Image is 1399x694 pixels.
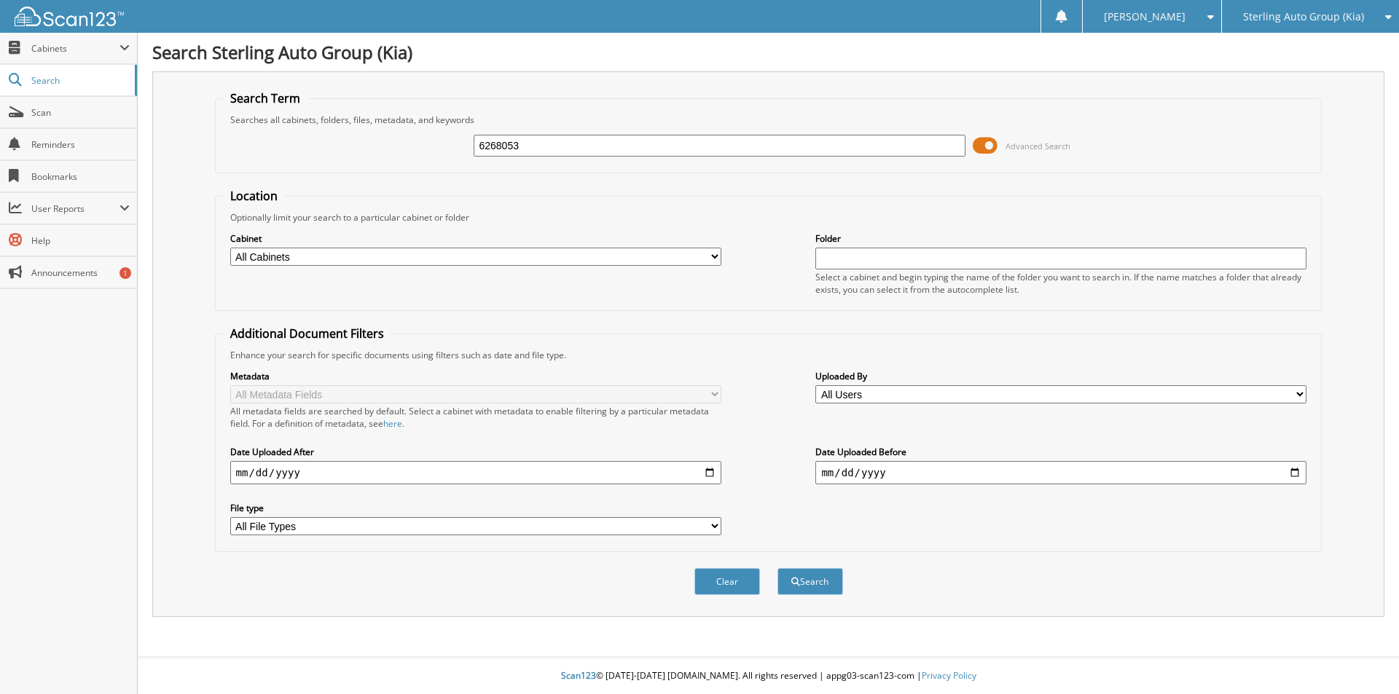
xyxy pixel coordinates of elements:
[815,446,1306,458] label: Date Uploaded Before
[694,568,760,595] button: Clear
[1006,141,1070,151] span: Advanced Search
[561,669,596,682] span: Scan123
[1104,12,1186,21] span: [PERSON_NAME]
[119,267,131,279] div: 1
[223,114,1314,126] div: Searches all cabinets, folders, files, metadata, and keywords
[31,106,130,119] span: Scan
[230,232,721,245] label: Cabinet
[31,170,130,183] span: Bookmarks
[152,40,1384,64] h1: Search Sterling Auto Group (Kia)
[815,271,1306,296] div: Select a cabinet and begin typing the name of the folder you want to search in. If the name match...
[230,370,721,382] label: Metadata
[383,417,402,430] a: here
[31,138,130,151] span: Reminders
[223,211,1314,224] div: Optionally limit your search to a particular cabinet or folder
[31,202,119,215] span: User Reports
[223,188,285,204] legend: Location
[223,326,391,342] legend: Additional Document Filters
[31,234,130,247] span: Help
[230,446,721,458] label: Date Uploaded After
[815,370,1306,382] label: Uploaded By
[815,232,1306,245] label: Folder
[31,267,130,279] span: Announcements
[138,658,1399,694] div: © [DATE]-[DATE] [DOMAIN_NAME]. All rights reserved | appg03-scan123-com |
[777,568,843,595] button: Search
[15,7,124,26] img: scan123-logo-white.svg
[922,669,976,682] a: Privacy Policy
[230,502,721,514] label: File type
[31,74,128,87] span: Search
[230,405,721,430] div: All metadata fields are searched by default. Select a cabinet with metadata to enable filtering b...
[223,90,307,106] legend: Search Term
[815,461,1306,484] input: end
[31,42,119,55] span: Cabinets
[223,349,1314,361] div: Enhance your search for specific documents using filters such as date and file type.
[230,461,721,484] input: start
[1243,12,1364,21] span: Sterling Auto Group (Kia)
